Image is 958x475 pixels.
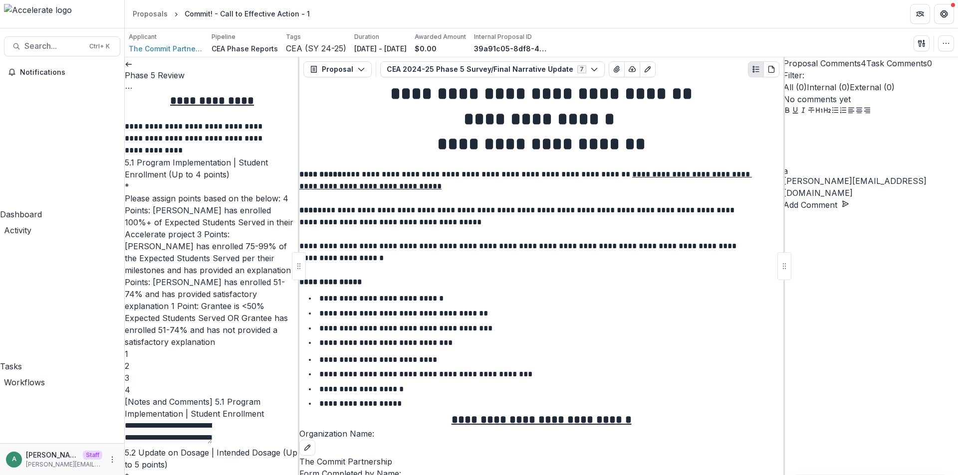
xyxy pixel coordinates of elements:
[299,440,315,456] button: edit
[129,6,172,21] a: Proposals
[783,199,849,211] button: Add Comment
[87,41,112,52] div: Ctrl + K
[807,82,850,92] span: Internal ( 0 )
[212,32,236,41] p: Pipeline
[299,428,783,440] p: Organization Name:
[415,32,466,41] p: Awarded Amount
[299,456,783,468] p: The Commit Partnership
[823,105,831,117] button: Heading 2
[783,57,866,69] button: Proposal Comments
[640,61,656,77] button: Edit as form
[125,385,130,395] span: 4
[763,61,779,77] button: PDF view
[927,58,932,68] span: 0
[910,4,930,24] button: Partners
[129,32,157,41] p: Applicant
[125,349,128,359] span: 1
[474,32,532,41] p: Internal Proposal ID
[934,4,954,24] button: Get Help
[83,451,102,460] p: Staff
[783,82,807,92] span: All ( 0 )
[4,377,45,387] span: Workflows
[799,105,807,117] button: Italicize
[24,41,83,51] span: Search...
[847,105,855,117] button: Align Left
[863,105,871,117] button: Align Right
[839,105,847,117] button: Ordered List
[855,105,863,117] button: Align Center
[791,105,799,117] button: Underline
[354,32,379,41] p: Duration
[125,192,299,348] div: Please assign points based on the below: 4 Points: [PERSON_NAME] has enrolled 100%+ of Expected S...
[807,105,815,117] button: Strike
[815,105,823,117] button: Heading 1
[4,64,120,80] button: Notifications
[4,36,120,56] button: Search...
[106,454,118,466] button: More
[125,69,299,81] h3: Phase 5 Review
[286,43,346,53] span: CEA (SY 24-25)
[125,447,299,471] p: 5.2 Update on Dosage | Intended Dosage (Up to 5 points)
[783,69,958,81] p: Filter:
[609,61,625,77] button: View Attached Files
[783,105,791,117] button: Bold
[12,456,16,463] div: anveet@trytemelio.com
[748,61,764,77] button: Plaintext view
[185,8,310,19] div: Commit! - Call to Effective Action - 1
[133,8,168,19] div: Proposals
[866,57,932,69] button: Task Comments
[831,105,839,117] button: Bullet List
[861,58,866,68] span: 4
[125,157,299,180] p: 5.1 Program Implementation | Student Enrollment (Up to 4 points)
[125,373,129,383] span: 3
[850,82,895,92] span: External ( 0 )
[20,68,116,77] span: Notifications
[380,61,605,77] button: CEA 2024-25 Phase 5 Survey/Final Narrative Update7
[783,167,958,175] div: anveet@trytemelio.com
[354,43,407,54] p: [DATE] - [DATE]
[303,61,372,77] button: Proposal
[129,43,204,54] a: The Commit Partnership
[783,93,958,105] p: No comments yet
[474,43,549,54] p: 39a91c05-8df8-4402-a68a-9ffb952121cc
[783,175,958,199] p: [PERSON_NAME][EMAIL_ADDRESS][DOMAIN_NAME]
[125,361,129,371] span: 2
[286,32,301,41] p: Tags
[125,81,133,93] button: Options
[26,450,79,460] p: [PERSON_NAME][EMAIL_ADDRESS][DOMAIN_NAME]
[26,460,102,469] p: [PERSON_NAME][EMAIL_ADDRESS][DOMAIN_NAME]
[415,43,437,54] p: $0.00
[212,43,278,54] p: CEA Phase Reports
[4,4,120,16] img: Accelerate logo
[129,6,314,21] nav: breadcrumb
[4,225,31,235] span: Activity
[125,396,299,420] p: [Notes and Comments] 5.1 Program Implementation | Student Enrollment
